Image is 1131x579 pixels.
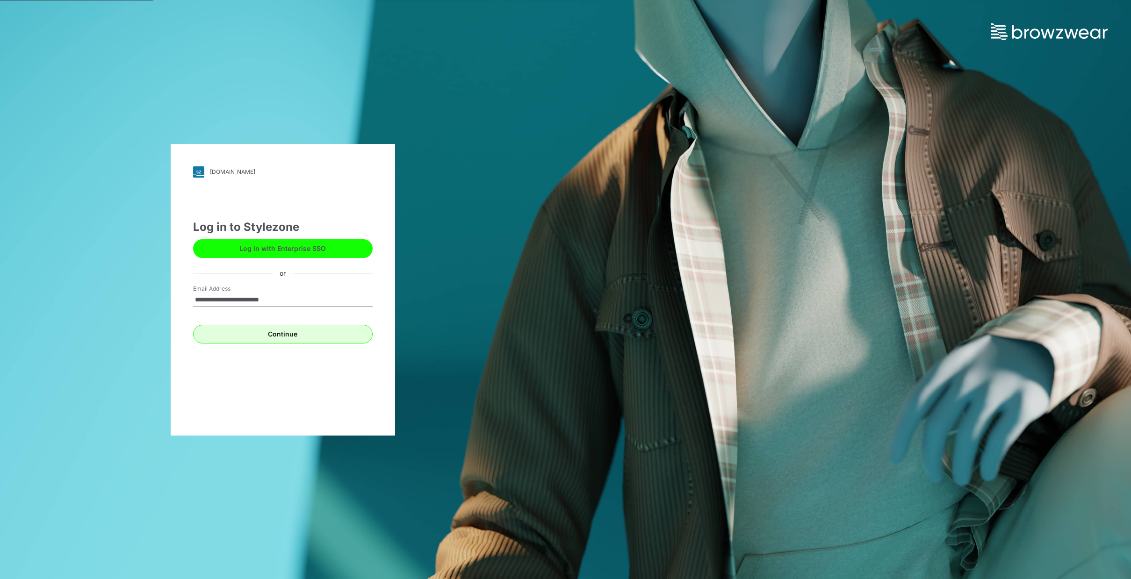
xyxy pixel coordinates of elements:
[360,294,371,306] keeper-lock: Open Keeper Popup
[193,239,373,258] button: Log in with Enterprise SSO
[193,285,259,293] label: Email Address
[193,325,373,343] button: Continue
[210,168,255,175] div: [DOMAIN_NAME]
[991,23,1108,40] img: browzwear-logo.73288ffb.svg
[193,219,373,236] div: Log in to Stylezone
[193,166,373,178] a: [DOMAIN_NAME]
[272,268,293,278] div: or
[193,166,204,178] img: svg+xml;base64,PHN2ZyB3aWR0aD0iMjgiIGhlaWdodD0iMjgiIHZpZXdCb3g9IjAgMCAyOCAyOCIgZmlsbD0ibm9uZSIgeG...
